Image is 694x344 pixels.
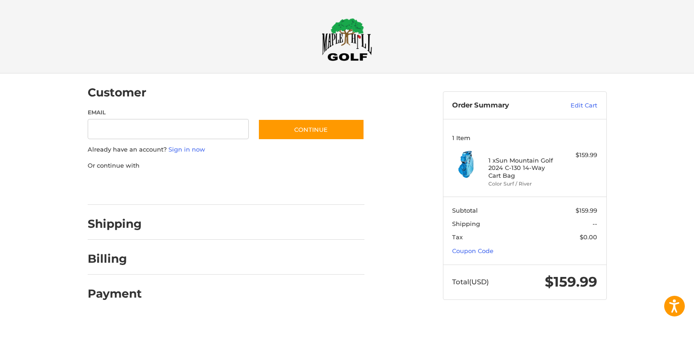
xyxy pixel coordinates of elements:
h2: Billing [88,252,141,266]
span: Shipping [452,220,480,227]
h3: Order Summary [452,101,551,110]
img: Maple Hill Golf [322,18,372,61]
li: Color Surf / River [488,180,559,188]
h4: 1 x Sun Mountain Golf 2024 C-130 14-Way Cart Bag [488,157,559,179]
p: Already have an account? [88,145,364,154]
h2: Customer [88,85,146,100]
p: Or continue with [88,161,364,170]
a: Coupon Code [452,247,493,254]
h3: 1 Item [452,134,597,141]
h2: Payment [88,287,142,301]
span: $159.99 [545,273,597,290]
label: Email [88,108,249,117]
span: $0.00 [580,233,597,241]
div: $159.99 [561,151,597,160]
span: Subtotal [452,207,478,214]
span: Total (USD) [452,277,489,286]
h2: Shipping [88,217,142,231]
span: -- [593,220,597,227]
span: $159.99 [576,207,597,214]
span: Tax [452,233,463,241]
iframe: Google Customer Reviews [618,319,694,344]
iframe: PayPal-paypal [84,179,153,196]
iframe: PayPal-venmo [240,179,309,196]
iframe: PayPal-paylater [162,179,231,196]
button: Continue [258,119,364,140]
a: Sign in now [168,146,205,153]
a: Edit Cart [551,101,597,110]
